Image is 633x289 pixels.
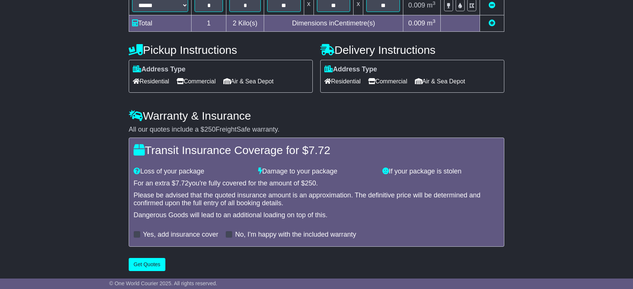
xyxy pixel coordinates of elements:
span: 250 [204,126,215,133]
h4: Transit Insurance Coverage for $ [134,144,499,156]
span: Air & Sea Depot [415,76,465,87]
sup: 3 [432,18,435,24]
span: 250 [305,179,316,187]
span: 7.72 [308,144,330,156]
label: Address Type [324,65,377,74]
td: Dimensions in Centimetre(s) [264,15,403,32]
div: Loss of your package [130,167,254,176]
span: 0.009 [408,19,425,27]
div: Please be advised that the quoted insurance amount is an approximation. The definitive price will... [134,191,499,207]
div: Dangerous Goods will lead to an additional loading on top of this. [134,211,499,219]
span: m [427,19,435,27]
label: Address Type [133,65,186,74]
td: Total [129,15,192,32]
span: Residential [324,76,361,87]
div: If your package is stolen [379,167,503,176]
h4: Warranty & Insurance [129,110,504,122]
td: Kilo(s) [226,15,264,32]
a: Remove this item [489,1,495,9]
span: © One World Courier 2025. All rights reserved. [109,280,217,286]
h4: Delivery Instructions [320,44,504,56]
span: 7.72 [175,179,189,187]
span: m [427,1,435,9]
label: Yes, add insurance cover [143,231,218,239]
a: Add new item [489,19,495,27]
span: 2 [233,19,236,27]
div: Damage to your package [254,167,379,176]
span: Commercial [368,76,407,87]
span: Air & Sea Depot [223,76,274,87]
div: All our quotes include a $ FreightSafe warranty. [129,126,504,134]
div: For an extra $ you're fully covered for the amount of $ . [134,179,499,188]
button: Get Quotes [129,258,165,271]
sup: 3 [432,0,435,6]
span: Residential [133,76,169,87]
span: Commercial [177,76,215,87]
h4: Pickup Instructions [129,44,313,56]
td: 1 [192,15,226,32]
label: No, I'm happy with the included warranty [235,231,356,239]
span: 0.009 [408,1,425,9]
